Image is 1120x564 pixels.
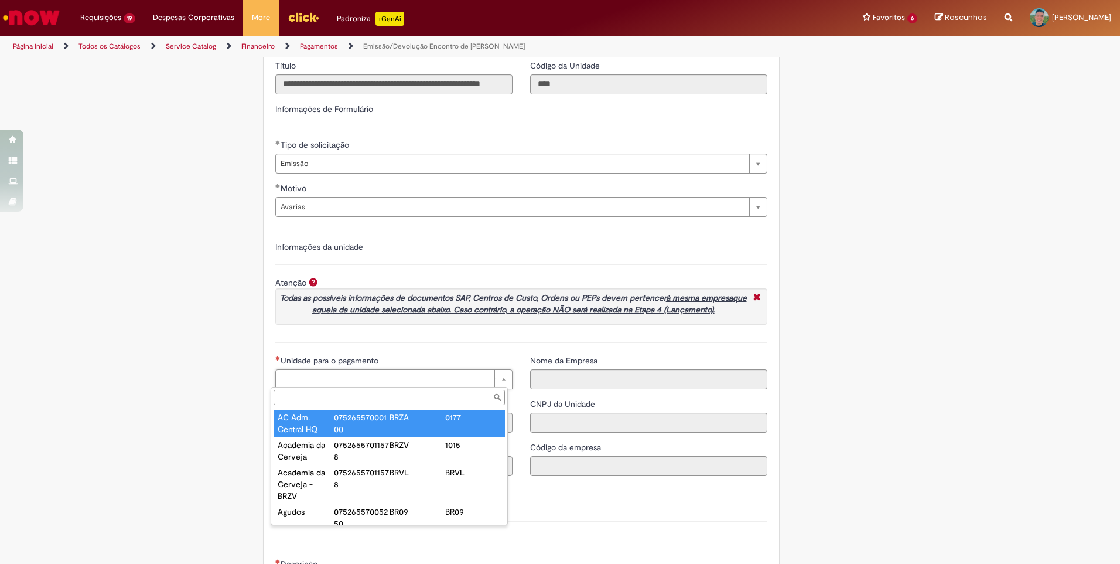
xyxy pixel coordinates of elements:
div: Academia da Cerveja [278,439,333,463]
div: 0177 [445,412,501,423]
div: BR09 [390,506,445,518]
div: BRVL [445,467,501,478]
div: BRVL [390,467,445,478]
div: BR09 [445,506,501,518]
div: BRZV [390,439,445,451]
div: Agudos [278,506,333,518]
div: 07526557011578 [334,439,390,463]
div: 07526557005250 [334,506,390,529]
ul: Unidade para o pagamento [271,407,507,525]
div: Academia da Cerveja - BRZV [278,467,333,502]
div: 07526557000100 [334,412,390,435]
div: BRZA [390,412,445,423]
div: 07526557011578 [334,467,390,490]
div: 1015 [445,439,501,451]
div: AC Adm. Central HQ [278,412,333,435]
